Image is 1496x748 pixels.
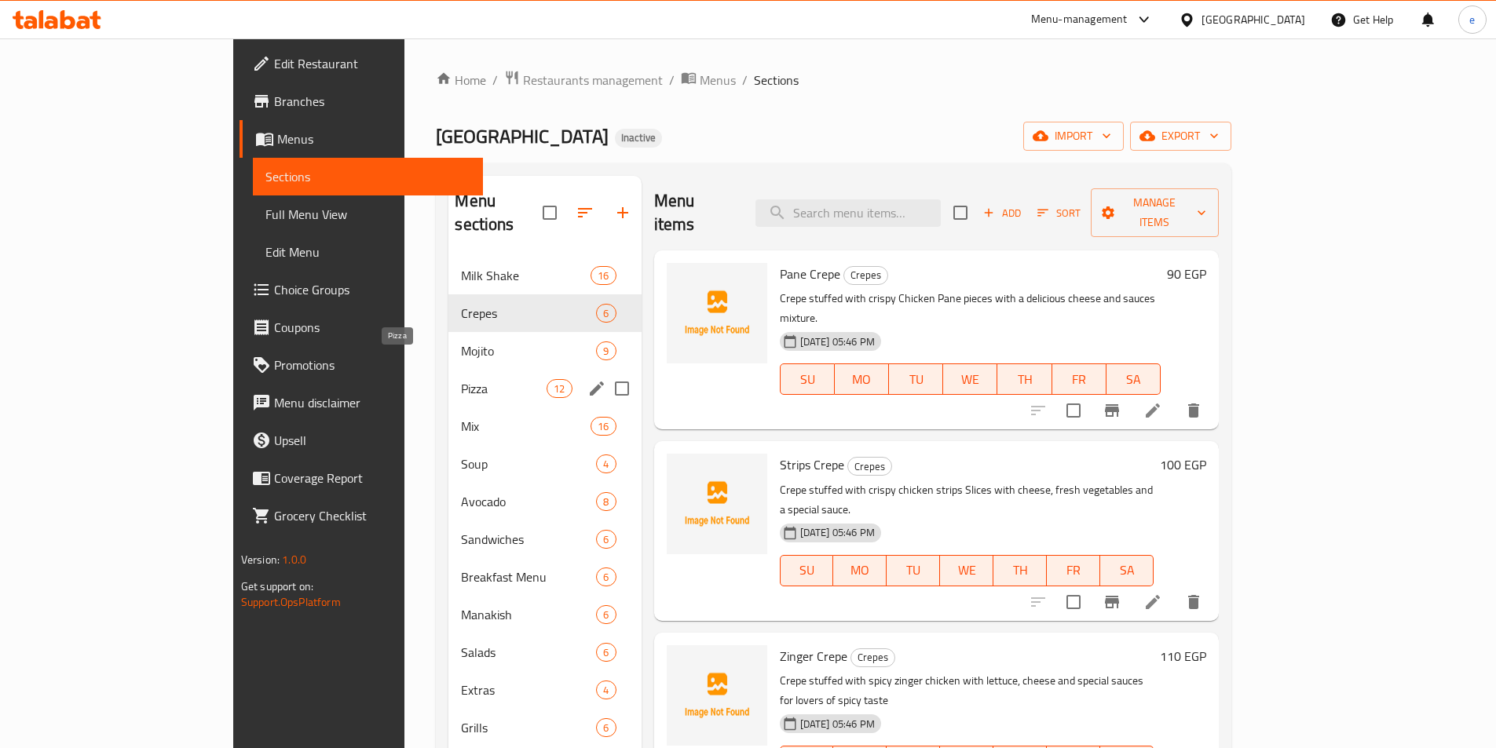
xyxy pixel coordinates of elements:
[504,70,663,90] a: Restaurants management
[591,268,615,283] span: 16
[1160,454,1206,476] h6: 100 EGP
[461,379,547,398] span: Pizza
[1093,583,1131,621] button: Branch-specific-item
[895,368,937,391] span: TU
[597,645,615,660] span: 6
[240,459,483,497] a: Coverage Report
[596,605,616,624] div: items
[615,129,662,148] div: Inactive
[240,45,483,82] a: Edit Restaurant
[596,643,616,662] div: items
[780,555,834,586] button: SU
[461,492,596,511] span: Avocado
[1143,593,1162,611] a: Edit menu item
[461,530,596,549] span: Sandwiches
[436,70,1231,90] nav: breadcrumb
[844,266,887,284] span: Crepes
[240,82,483,120] a: Branches
[754,71,799,89] span: Sections
[700,71,736,89] span: Menus
[848,458,891,476] span: Crepes
[448,294,641,332] div: Crepes6
[448,407,641,445] div: Mix16
[240,271,483,308] a: Choice Groups
[977,201,1027,225] button: Add
[596,454,616,473] div: items
[993,555,1047,586] button: TH
[787,368,828,391] span: SU
[274,431,470,450] span: Upsell
[461,454,596,473] span: Soup
[654,189,737,236] h2: Menu items
[841,368,883,391] span: MO
[274,92,470,111] span: Branches
[597,570,615,585] span: 6
[1202,11,1305,28] div: [GEOGRAPHIC_DATA]
[596,718,616,737] div: items
[461,680,596,699] span: Extras
[492,71,498,89] li: /
[1057,394,1090,427] span: Select to update
[448,633,641,671] div: Salads6
[274,506,470,525] span: Grocery Checklist
[240,384,483,421] a: Menu disclaimer
[461,643,596,662] span: Salads
[889,363,943,395] button: TU
[274,356,470,374] span: Promotions
[461,718,596,737] span: Grills
[585,377,609,400] button: edit
[240,497,483,535] a: Grocery Checklist
[667,454,767,554] img: Strips Crepe
[591,266,616,285] div: items
[597,532,615,547] span: 6
[253,195,483,233] a: Full Menu View
[597,721,615,735] span: 6
[455,189,542,236] h2: Menu sections
[533,196,566,229] span: Select all sections
[448,257,641,294] div: Milk Shake16
[833,555,887,586] button: MO
[981,204,1023,222] span: Add
[448,370,641,407] div: Pizza12edit
[1113,368,1154,391] span: SA
[274,393,470,412] span: Menu disclaimer
[277,130,470,148] span: Menus
[667,263,767,363] img: Pane Crepe
[780,289,1161,328] p: Crepe stuffed with crispy Chicken Pane pieces with a delicious cheese and sauces mixture.
[604,194,642,232] button: Add section
[949,368,991,391] span: WE
[274,280,470,299] span: Choice Groups
[1036,126,1111,146] span: import
[780,363,835,395] button: SU
[1106,363,1161,395] button: SA
[591,419,615,434] span: 16
[253,233,483,271] a: Edit Menu
[1059,368,1100,391] span: FR
[1106,559,1147,582] span: SA
[850,648,895,667] div: Crepes
[461,605,596,624] span: Manakish
[1093,392,1131,429] button: Branch-specific-item
[240,346,483,384] a: Promotions
[794,717,881,732] span: [DATE] 05:46 PM
[253,158,483,195] a: Sections
[547,379,572,398] div: items
[1027,201,1091,225] span: Sort items
[448,709,641,746] div: Grills6
[681,70,736,90] a: Menus
[597,494,615,509] span: 8
[1130,122,1231,151] button: export
[596,341,616,360] div: items
[1160,645,1206,667] h6: 110 EGP
[835,363,889,395] button: MO
[461,567,596,586] span: Breakfast Menu
[596,530,616,549] div: items
[1469,11,1475,28] span: e
[448,332,641,370] div: Mojito9
[794,334,881,349] span: [DATE] 05:46 PM
[1000,559,1041,582] span: TH
[265,167,470,186] span: Sections
[240,120,483,158] a: Menus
